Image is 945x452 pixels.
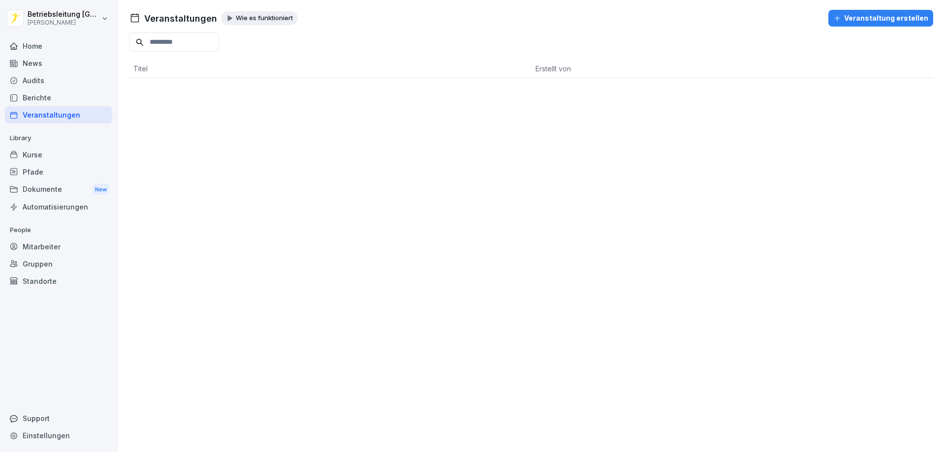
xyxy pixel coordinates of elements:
p: Betriebsleitung [GEOGRAPHIC_DATA] [28,10,99,19]
a: Home [5,37,112,55]
p: [PERSON_NAME] [28,19,99,26]
button: Veranstaltung erstellen [828,10,933,27]
div: Dokumente [5,181,112,199]
a: Automatisierungen [5,198,112,215]
a: Mitarbeiter [5,238,112,255]
a: Audits [5,72,112,89]
a: Kurse [5,146,112,163]
a: News [5,55,112,72]
div: Veranstaltung erstellen [833,13,928,24]
a: Veranstaltungen [5,106,112,123]
a: Berichte [5,89,112,106]
p: Library [5,130,112,146]
span: Erstellt von [535,64,571,73]
p: Wie es funktioniert [236,14,293,22]
a: Einstellungen [5,427,112,444]
a: Pfade [5,163,112,181]
h1: Veranstaltungen [144,12,217,25]
p: People [5,222,112,238]
div: Support [5,410,112,427]
span: Titel [133,64,148,73]
a: Gruppen [5,255,112,272]
a: Standorte [5,272,112,290]
div: New [93,184,109,195]
a: DokumenteNew [5,181,112,199]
